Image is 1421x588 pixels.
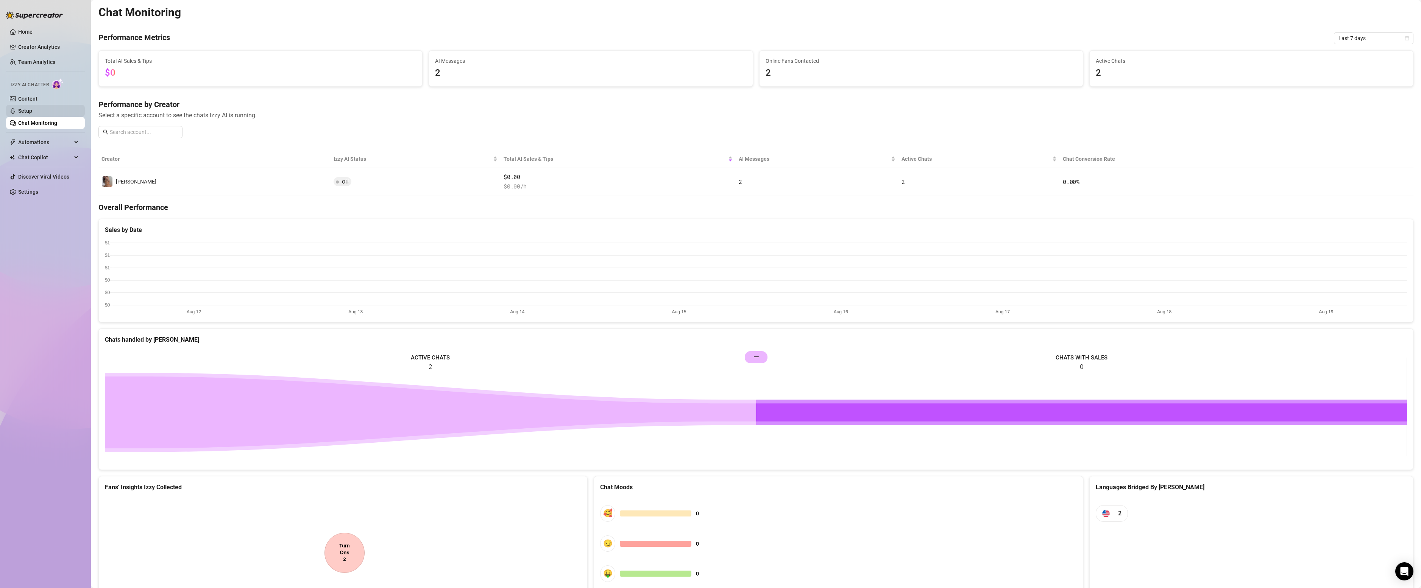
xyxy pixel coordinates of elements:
div: Chats handled by [PERSON_NAME] [105,335,1407,344]
span: 2 [435,66,746,80]
span: Chat Copilot [18,151,72,163]
span: Total AI Sales & Tips [105,57,416,65]
span: 2 [1096,66,1407,80]
img: logo-BBDzfeDw.svg [6,11,63,19]
a: Creator Analytics [18,41,79,53]
div: 😏 [600,535,615,552]
span: 0 [696,540,699,548]
span: Izzy AI Status [334,155,491,163]
span: Automations [18,136,72,148]
th: Active Chats [898,150,1060,168]
span: 0.00 % [1063,178,1079,185]
a: Team Analytics [18,59,55,65]
span: 0 [696,509,699,518]
span: 2 [1118,509,1122,518]
div: Chat Moods [600,482,1076,492]
span: Online Fans Contacted [766,57,1077,65]
img: AI Chatter [52,78,64,89]
span: 2 [902,178,905,185]
span: AI Messages [435,57,746,65]
span: $0.00 [504,173,733,182]
div: 🥰 [600,505,615,521]
div: 🤑 [600,565,615,582]
h4: Performance Metrics [98,32,170,44]
span: 0 [696,569,699,578]
span: search [103,129,108,135]
span: thunderbolt [10,139,16,145]
th: AI Messages [736,150,898,168]
th: Total AI Sales & Tips [501,150,736,168]
div: Fans' Insights Izzy Collected [105,482,581,492]
span: [PERSON_NAME] [116,179,156,185]
div: Open Intercom Messenger [1395,562,1413,580]
img: us [1102,510,1110,517]
span: 2 [766,66,1077,80]
a: Home [18,29,33,35]
span: AI Messages [739,155,889,163]
span: Izzy AI Chatter [11,81,49,89]
img: Chat Copilot [10,155,15,160]
span: Active Chats [902,155,1051,163]
th: Creator [98,150,331,168]
h4: Overall Performance [98,202,1413,213]
input: Search account... [110,128,178,136]
a: Settings [18,189,38,195]
th: Chat Conversion Rate [1060,150,1282,168]
h4: Performance by Creator [98,99,1413,110]
span: $0 [105,67,115,78]
span: $ 0.00 /h [504,182,733,191]
a: Content [18,96,37,102]
span: Off [342,179,349,185]
div: Languages Bridged By [PERSON_NAME] [1096,482,1407,492]
a: Setup [18,108,32,114]
a: Discover Viral Videos [18,174,69,180]
span: Active Chats [1096,57,1407,65]
img: Ellie [102,176,112,187]
span: 2 [739,178,742,185]
span: calendar [1405,36,1409,40]
span: Last 7 days [1338,33,1409,44]
span: Select a specific account to see the chats Izzy AI is running. [98,110,1413,120]
a: Chat Monitoring [18,120,57,126]
span: Total AI Sales & Tips [504,155,727,163]
div: Sales by Date [105,225,1407,235]
h2: Chat Monitoring [98,5,181,20]
th: Izzy AI Status [331,150,501,168]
